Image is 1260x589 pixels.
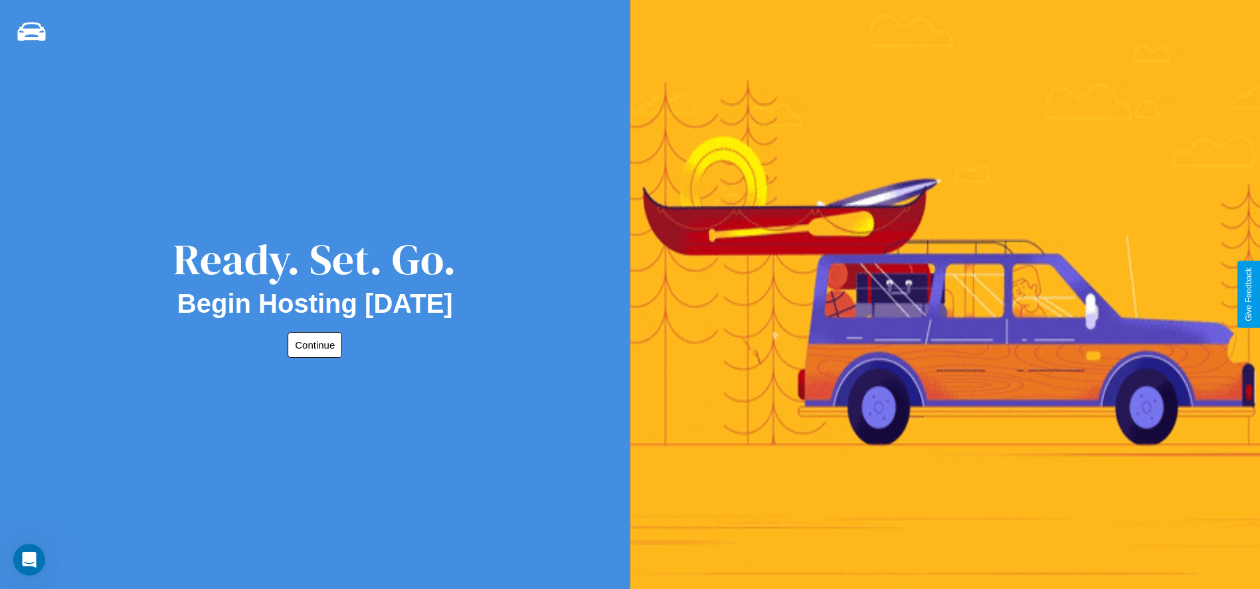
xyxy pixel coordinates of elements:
div: Ready. Set. Go. [173,230,456,289]
div: Give Feedback [1244,268,1253,321]
h2: Begin Hosting [DATE] [177,289,453,319]
iframe: Intercom live chat [13,544,45,576]
button: Continue [288,332,342,358]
